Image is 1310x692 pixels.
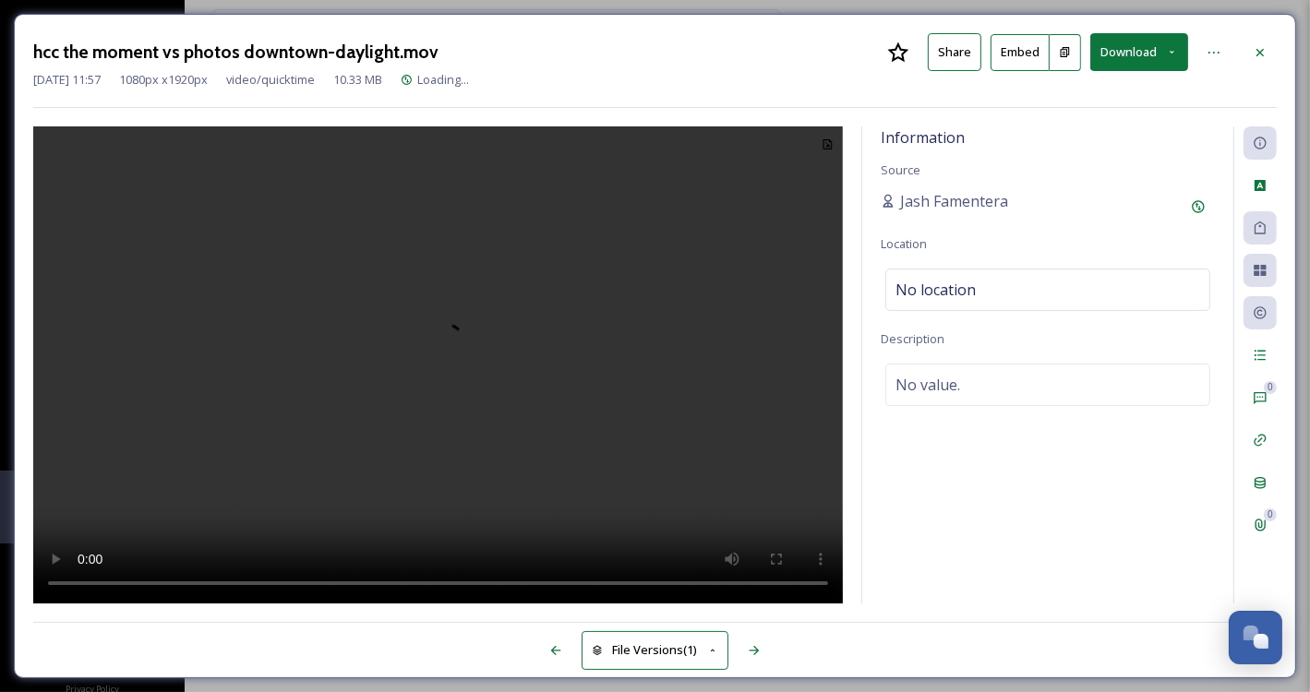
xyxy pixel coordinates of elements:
span: No value. [895,374,960,396]
span: video/quicktime [226,71,315,89]
div: 0 [1264,381,1277,394]
span: No location [895,279,976,301]
button: Share [928,33,981,71]
span: Description [881,330,944,347]
span: Loading... [417,71,469,88]
span: Jash Famentera [900,190,1008,212]
span: Information [881,127,965,148]
span: 10.33 MB [333,71,382,89]
button: Open Chat [1229,611,1282,664]
span: 1080 px x 1920 px [119,71,208,89]
button: Download [1090,33,1188,71]
button: File Versions(1) [582,631,729,669]
button: Embed [991,34,1050,71]
span: [DATE] 11:57 [33,71,101,89]
span: Location [881,235,927,252]
span: Source [881,161,920,178]
h3: hcc the moment vs photos downtown-daylight.mov [33,39,439,66]
div: 0 [1264,508,1277,521]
